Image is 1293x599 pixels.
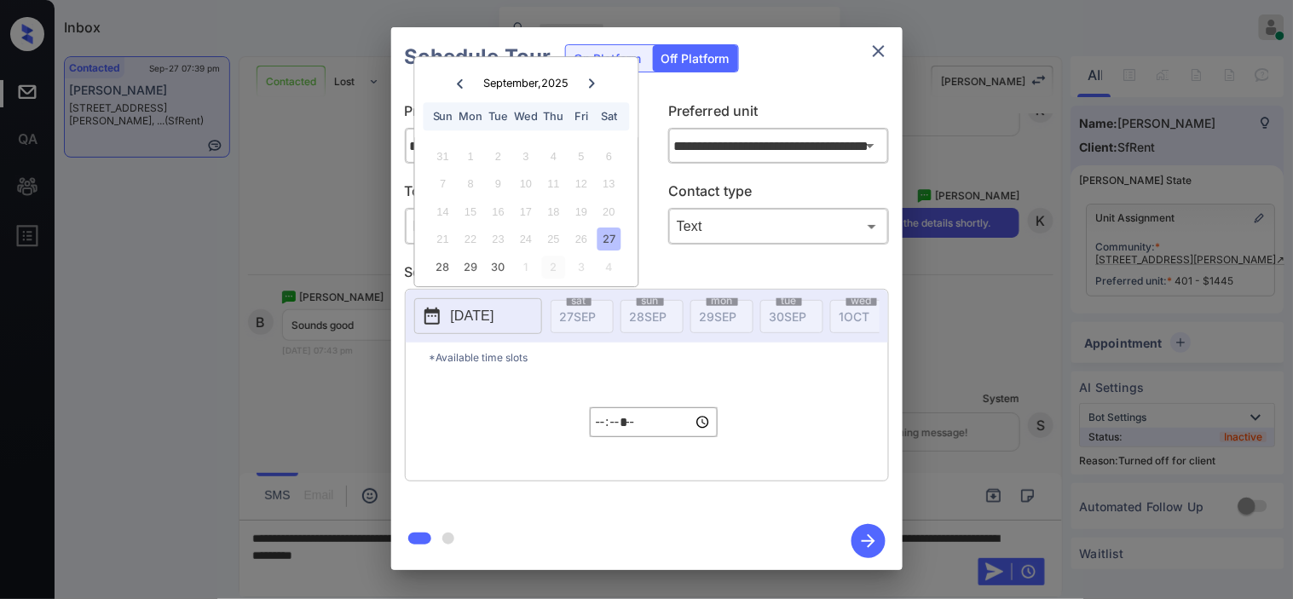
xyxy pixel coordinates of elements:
div: Not available Wednesday, September 17th, 2025 [515,200,538,223]
div: Not available Friday, September 26th, 2025 [570,228,593,251]
p: *Available time slots [430,343,888,372]
div: Mon [459,105,482,128]
div: Not available Tuesday, September 2nd, 2025 [487,145,510,168]
button: [DATE] [414,298,542,334]
div: Choose Sunday, September 28th, 2025 [431,256,454,279]
button: Open [858,134,882,158]
div: Not available Sunday, September 21st, 2025 [431,228,454,251]
div: Not available Tuesday, September 9th, 2025 [487,173,510,196]
div: Choose Saturday, September 27th, 2025 [597,228,621,251]
div: Choose Saturday, October 4th, 2025 [597,256,621,279]
div: Tue [487,105,510,128]
div: Wed [515,105,538,128]
div: Not available Thursday, September 25th, 2025 [542,228,565,251]
div: Not available Sunday, September 7th, 2025 [431,173,454,196]
div: Not available Saturday, September 13th, 2025 [597,173,621,196]
div: Not available Friday, September 12th, 2025 [570,173,593,196]
div: September , 2025 [483,77,569,89]
p: Preferred community [405,101,626,128]
div: Fri [570,105,593,128]
div: Not available Sunday, September 14th, 2025 [431,200,454,223]
div: Not available Thursday, September 11th, 2025 [542,173,565,196]
div: Off Platform [653,45,738,72]
div: Not available Wednesday, September 10th, 2025 [515,173,538,196]
div: Not available Tuesday, September 16th, 2025 [487,200,510,223]
div: In Person [409,212,621,240]
div: Not available Monday, September 22nd, 2025 [459,228,482,251]
div: off-platform-time-select [590,372,718,472]
p: Preferred unit [668,101,889,128]
div: Not available Sunday, August 31st, 2025 [431,145,454,168]
div: Not available Monday, September 8th, 2025 [459,173,482,196]
div: Text [672,212,885,240]
div: On Platform [566,45,650,72]
div: Not available Thursday, September 4th, 2025 [542,145,565,168]
div: Not available Monday, September 15th, 2025 [459,200,482,223]
div: Not available Saturday, September 6th, 2025 [597,145,621,168]
div: Not available Friday, September 19th, 2025 [570,200,593,223]
div: Sun [431,105,454,128]
div: Not available Wednesday, September 24th, 2025 [515,228,538,251]
div: Not available Saturday, September 20th, 2025 [597,200,621,223]
div: Not available Wednesday, September 3rd, 2025 [515,145,538,168]
p: [DATE] [451,306,494,326]
p: Contact type [668,181,889,208]
div: Choose Thursday, October 2nd, 2025 [542,256,565,279]
div: Choose Tuesday, September 30th, 2025 [487,256,510,279]
div: Not available Thursday, September 18th, 2025 [542,200,565,223]
div: Choose Friday, October 3rd, 2025 [570,256,593,279]
div: Choose Wednesday, October 1st, 2025 [515,256,538,279]
div: Thu [542,105,565,128]
button: close [862,34,896,68]
h2: Schedule Tour [391,27,565,87]
div: Not available Monday, September 1st, 2025 [459,145,482,168]
p: Select slot [405,262,889,289]
div: Not available Friday, September 5th, 2025 [570,145,593,168]
div: Sat [597,105,621,128]
div: Not available Tuesday, September 23rd, 2025 [487,228,510,251]
div: month 2025-09 [420,142,632,280]
div: Choose Monday, September 29th, 2025 [459,256,482,279]
p: Tour type [405,181,626,208]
